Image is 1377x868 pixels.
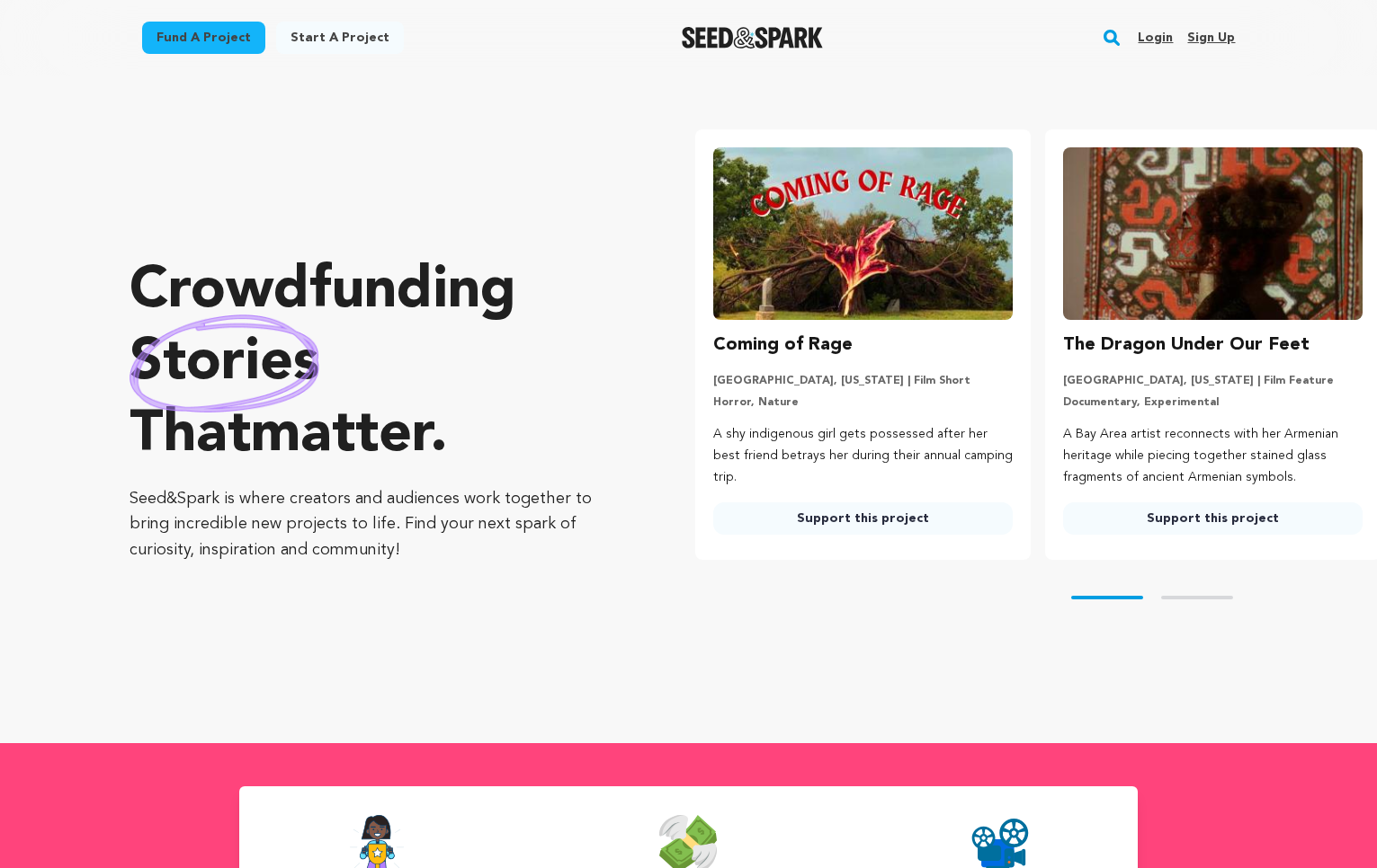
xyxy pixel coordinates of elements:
p: A Bay Area artist reconnects with her Armenian heritage while piecing together stained glass frag... [1063,424,1363,488]
p: [GEOGRAPHIC_DATA], [US_STATE] | Film Short [713,374,1013,388]
h3: The Dragon Under Our Feet [1063,331,1310,359]
p: Crowdfunding that . [130,256,623,472]
p: Seed&Spark is where creators and audiences work together to bring incredible new projects to life... [130,486,623,563]
p: [GEOGRAPHIC_DATA], [US_STATE] | Film Feature [1063,374,1363,388]
h3: Coming of Rage [713,331,853,359]
p: Horror, Nature [713,395,1013,410]
a: Support this project [1063,502,1363,535]
a: Start a project [276,22,404,54]
img: hand sketched image [130,314,319,412]
img: Seed&Spark Logo Dark Mode [682,27,823,49]
img: Coming of Rage image [713,147,1013,320]
span: matter [251,407,430,465]
a: Login [1138,23,1173,52]
p: A shy indigenous girl gets possessed after her best friend betrays her during their annual campin... [713,424,1013,488]
a: Fund a project [142,22,265,54]
a: Seed&Spark Homepage [682,27,823,49]
p: Documentary, Experimental [1063,395,1363,410]
a: Sign up [1187,23,1235,52]
img: The Dragon Under Our Feet image [1063,147,1363,320]
a: Support this project [713,502,1013,535]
